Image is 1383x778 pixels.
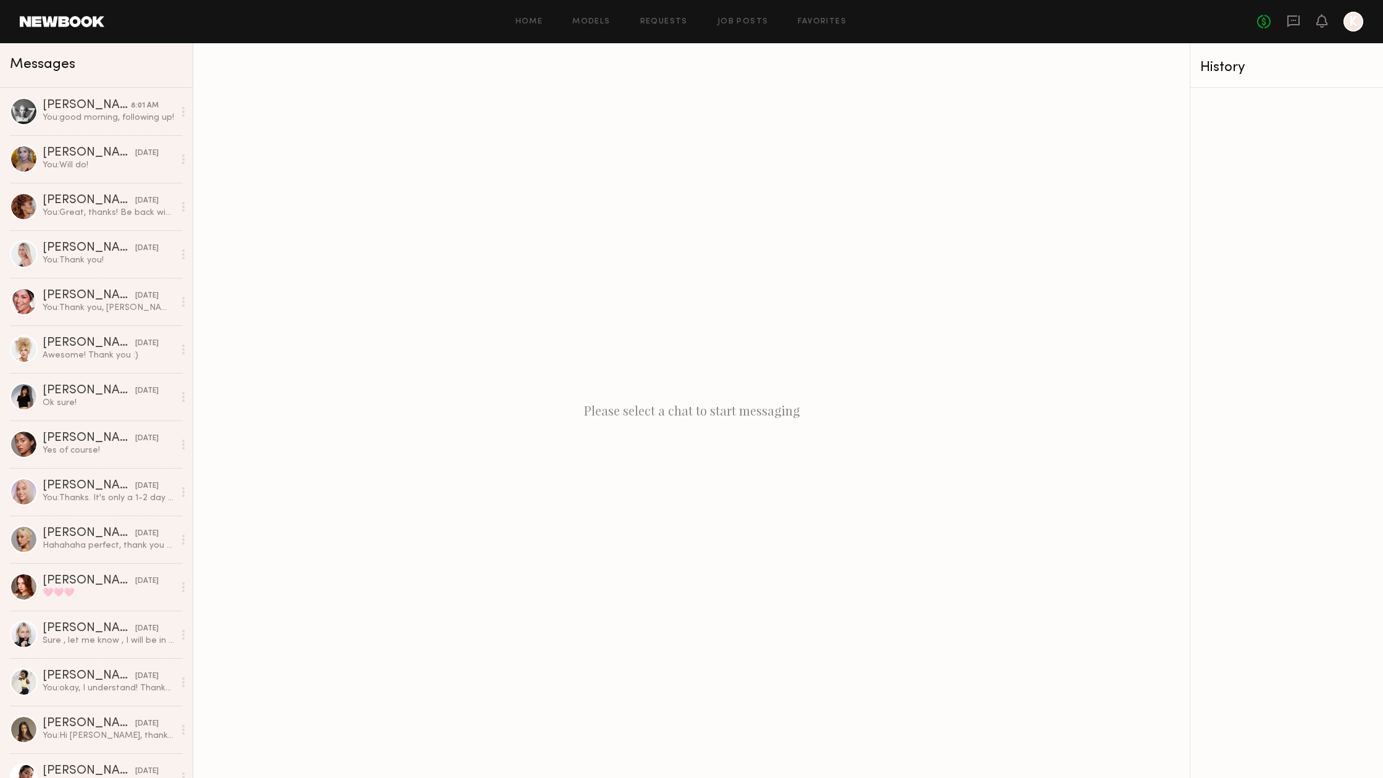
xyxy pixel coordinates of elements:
[717,18,769,26] a: Job Posts
[43,432,135,445] div: [PERSON_NAME]
[135,766,159,777] div: [DATE]
[10,57,75,72] span: Messages
[798,18,846,26] a: Favorites
[1200,61,1373,75] div: History
[135,148,159,159] div: [DATE]
[193,43,1190,778] div: Please select a chat to start messaging
[135,243,159,254] div: [DATE]
[43,112,174,123] div: You: good morning, following up!
[131,100,159,112] div: 8:01 AM
[43,159,174,171] div: You: Will do!
[43,765,135,777] div: [PERSON_NAME]
[135,718,159,730] div: [DATE]
[43,242,135,254] div: [PERSON_NAME]
[43,194,135,207] div: [PERSON_NAME]
[640,18,688,26] a: Requests
[43,717,135,730] div: [PERSON_NAME]
[43,207,174,219] div: You: Great, thanks! Be back with more this week.
[43,385,135,397] div: [PERSON_NAME]
[43,575,135,587] div: [PERSON_NAME]
[43,302,174,314] div: You: Thank you, [PERSON_NAME]!
[43,254,174,266] div: You: Thank you!
[135,623,159,635] div: [DATE]
[43,635,174,646] div: Sure , let me know , I will be in [GEOGRAPHIC_DATA] on all those days. Regards , [PERSON_NAME]
[516,18,543,26] a: Home
[43,480,135,492] div: [PERSON_NAME]
[43,397,174,409] div: Ok sure!
[572,18,610,26] a: Models
[43,587,174,599] div: 🩷🩷🩷
[135,433,159,445] div: [DATE]
[43,682,174,694] div: You: okay, I understand! Thanks Nura
[135,575,159,587] div: [DATE]
[43,445,174,456] div: Yes of course!
[135,385,159,397] div: [DATE]
[43,527,135,540] div: [PERSON_NAME]
[1343,12,1363,31] a: K
[135,671,159,682] div: [DATE]
[43,290,135,302] div: [PERSON_NAME]
[135,195,159,207] div: [DATE]
[135,528,159,540] div: [DATE]
[43,349,174,361] div: Awesome! Thank you :)
[43,99,131,112] div: [PERSON_NAME]
[43,540,174,551] div: Hahahaha perfect, thank you for thinking of me!!
[135,290,159,302] div: [DATE]
[43,147,135,159] div: [PERSON_NAME]
[135,338,159,349] div: [DATE]
[43,492,174,504] div: You: Thanks. It's only a 1-2 day shoot, so I will release dates once we lock in a shoot date.
[43,730,174,742] div: You: Hi [PERSON_NAME], thanks for applying! My name is [PERSON_NAME]. Are you willing to transfor...
[43,337,135,349] div: [PERSON_NAME]
[43,670,135,682] div: [PERSON_NAME]
[135,480,159,492] div: [DATE]
[43,622,135,635] div: [PERSON_NAME]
